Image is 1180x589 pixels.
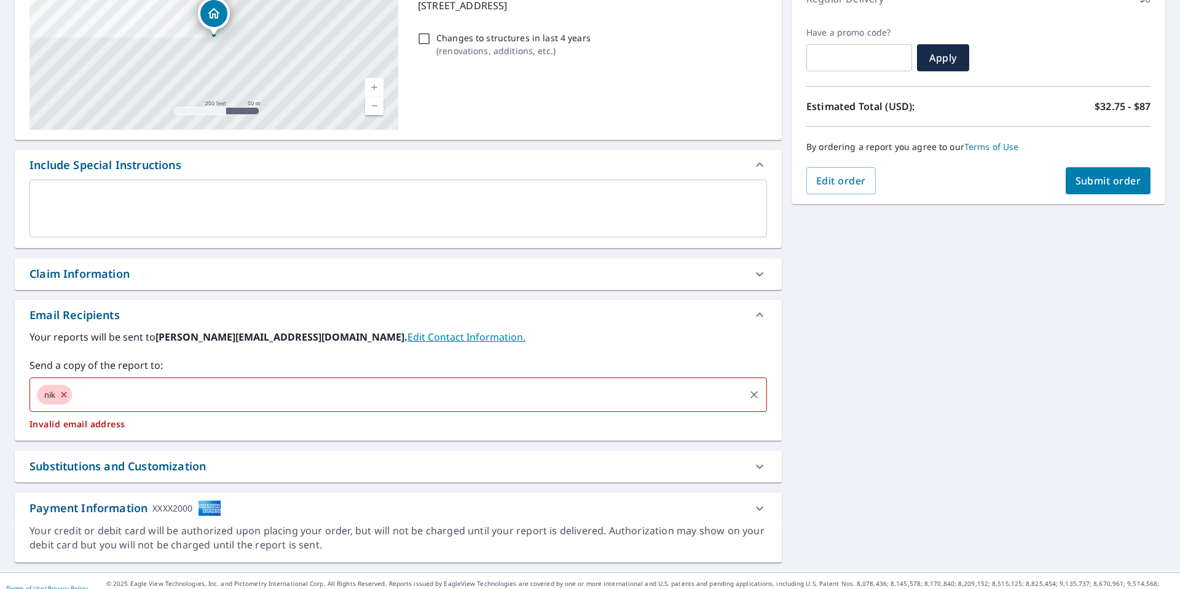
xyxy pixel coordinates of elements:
[29,524,767,552] div: Your credit or debit card will be authorized upon placing your order, but will not be charged unt...
[806,141,1150,152] p: By ordering a report you agree to our
[29,307,120,323] div: Email Recipients
[29,500,221,516] div: Payment Information
[806,27,912,38] label: Have a promo code?
[15,300,782,330] div: Email Recipients
[1095,99,1150,114] p: $32.75 - $87
[15,150,782,180] div: Include Special Instructions
[964,141,1019,152] a: Terms of Use
[806,99,978,114] p: Estimated Total (USD):
[917,44,969,71] button: Apply
[15,451,782,482] div: Substitutions and Customization
[436,31,591,44] p: Changes to structures in last 4 years
[927,51,959,65] span: Apply
[436,44,591,57] p: ( renovations, additions, etc. )
[198,500,221,516] img: cardImage
[29,358,767,373] label: Send a copy of the report to:
[1066,167,1151,194] button: Submit order
[37,385,72,405] div: nik
[29,458,206,475] div: Substitutions and Customization
[29,266,130,282] div: Claim Information
[15,258,782,290] div: Claim Information
[816,174,866,188] span: Edit order
[806,167,876,194] button: Edit order
[365,97,383,115] a: Current Level 17, Zoom Out
[365,78,383,97] a: Current Level 17, Zoom In
[407,330,525,344] a: EditContactInfo
[155,330,407,344] b: [PERSON_NAME][EMAIL_ADDRESS][DOMAIN_NAME].
[152,500,192,516] div: XXXX2000
[29,330,767,344] label: Your reports will be sent to
[29,157,181,173] div: Include Special Instructions
[37,389,63,401] span: nik
[745,386,763,403] button: Clear
[29,419,767,430] p: Invalid email address
[15,492,782,524] div: Payment InformationXXXX2000cardImage
[1076,174,1141,188] span: Submit order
